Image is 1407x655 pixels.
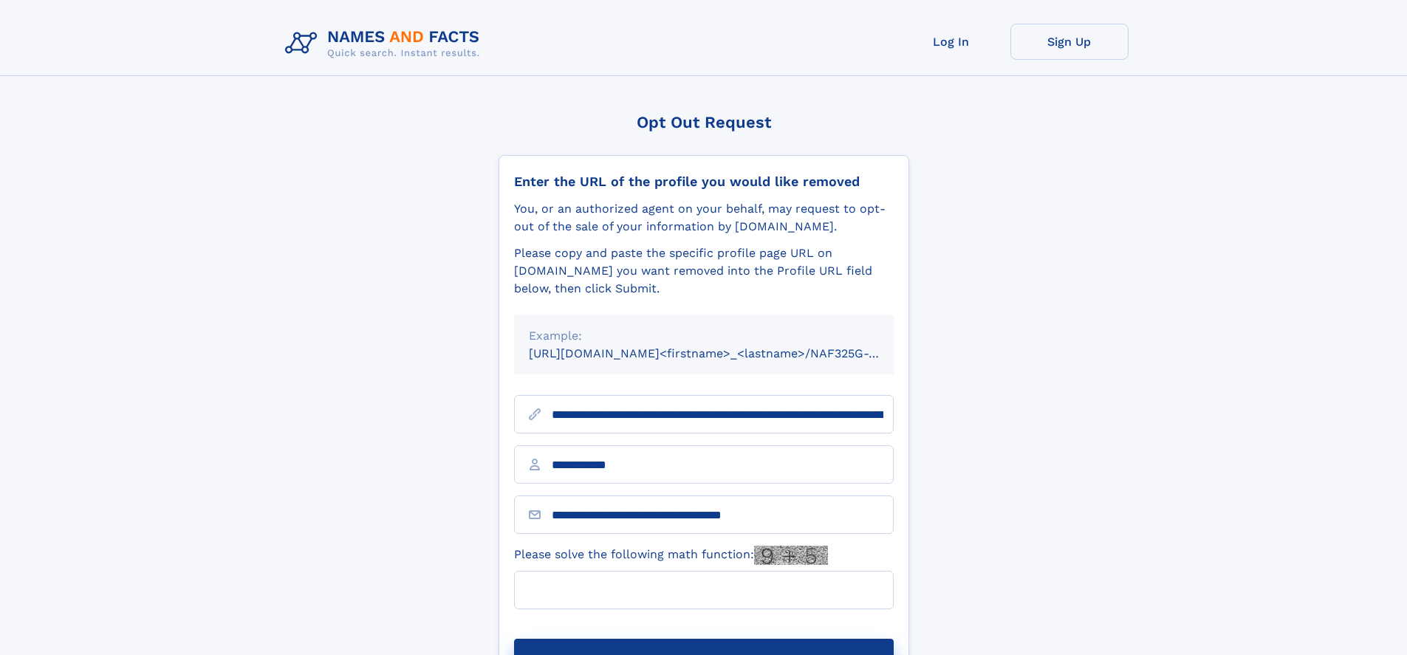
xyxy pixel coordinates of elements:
[1010,24,1129,60] a: Sign Up
[279,24,492,64] img: Logo Names and Facts
[529,327,879,345] div: Example:
[499,113,909,131] div: Opt Out Request
[529,346,922,360] small: [URL][DOMAIN_NAME]<firstname>_<lastname>/NAF325G-xxxxxxxx
[892,24,1010,60] a: Log In
[514,244,894,298] div: Please copy and paste the specific profile page URL on [DOMAIN_NAME] you want removed into the Pr...
[514,546,828,565] label: Please solve the following math function:
[514,200,894,236] div: You, or an authorized agent on your behalf, may request to opt-out of the sale of your informatio...
[514,174,894,190] div: Enter the URL of the profile you would like removed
